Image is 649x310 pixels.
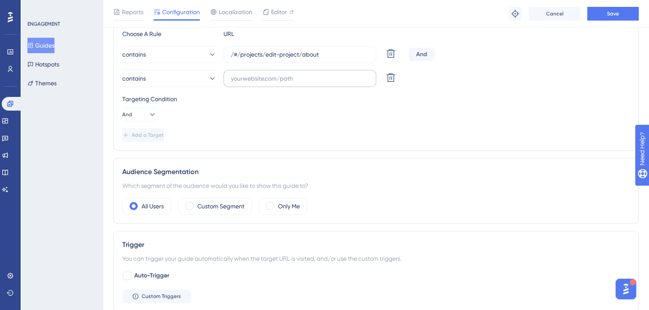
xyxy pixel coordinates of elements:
[20,2,54,12] span: Need Help?
[223,29,318,39] div: URL
[27,57,59,72] button: Hotspots
[271,7,287,17] span: Editor
[122,73,146,84] span: contains
[27,21,60,27] div: ENGAGEMENT
[231,74,369,83] input: yourwebsite.com/path
[162,7,200,17] span: Configuration
[27,75,57,91] button: Themes
[122,111,132,118] span: And
[122,94,630,104] div: Targeting Condition
[529,7,580,21] button: Cancel
[134,271,169,281] span: Auto-Trigger
[278,201,300,211] label: Only Me
[122,29,217,39] div: Choose A Rule
[142,201,164,211] label: All Users
[122,70,217,87] button: contains
[122,108,157,121] button: And
[607,10,619,17] span: Save
[27,38,54,53] button: Guides
[122,49,146,60] span: contains
[122,253,630,264] div: You can trigger your guide automatically when the target URL is visited, and/or use the custom tr...
[132,132,164,138] span: Add a Target
[142,293,181,300] span: Custom Triggers
[122,181,630,191] div: Which segment of the audience would you like to show this guide to?
[219,7,252,17] span: Localization
[122,128,164,142] button: Add a Target
[122,46,217,63] button: contains
[613,276,639,302] iframe: UserGuiding AI Assistant Launcher
[122,289,191,303] button: Custom Triggers
[122,167,630,177] div: Audience Segmentation
[122,240,630,250] div: Trigger
[122,7,143,17] span: Reports
[587,7,639,21] button: Save
[197,201,245,211] label: Custom Segment
[409,48,435,61] div: And
[231,50,369,59] input: yourwebsite.com/path
[546,10,564,17] span: Cancel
